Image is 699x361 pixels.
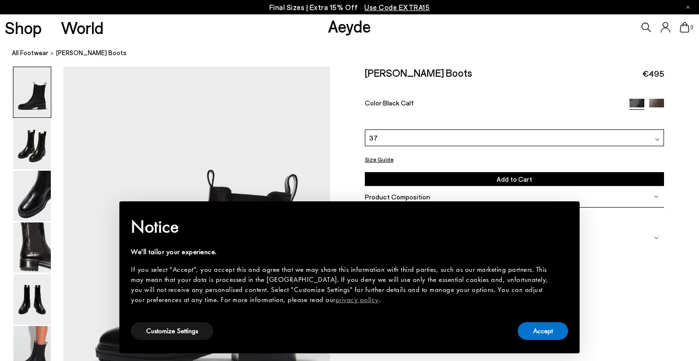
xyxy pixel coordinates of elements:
button: Size Guide [365,156,394,163]
div: We'll tailor your experience. [131,247,553,257]
img: svg%3E [654,235,659,240]
h2: Notice [131,214,553,239]
button: Close this notice [553,204,576,227]
img: Jack Chelsea Boots - Image 1 [13,67,51,117]
h2: [PERSON_NAME] Boots [365,67,472,79]
span: Navigate to /collections/ss25-final-sizes [364,3,430,12]
button: Add to Cart [365,172,664,186]
a: Shop [5,19,42,36]
span: Add to Cart [497,175,532,183]
span: €495 [642,68,664,80]
button: Accept [518,322,568,340]
button: Customize Settings [131,322,213,340]
a: All Footwear [12,48,48,58]
span: [PERSON_NAME] Boots [56,48,127,58]
a: privacy policy [336,295,379,304]
img: Jack Chelsea Boots - Image 2 [13,119,51,169]
span: Product Composition [365,193,430,201]
a: Aeyde [328,16,371,36]
a: World [61,19,104,36]
span: × [561,208,568,223]
p: Final Sizes | Extra 15% Off [269,1,430,13]
span: 37 [369,134,378,142]
nav: breadcrumb [12,40,699,67]
img: svg%3E [655,137,660,142]
span: Black Calf [383,99,414,107]
span: 0 [689,25,694,30]
a: 0 [680,22,689,33]
img: svg%3E [654,194,659,199]
img: Jack Chelsea Boots - Image 3 [13,171,51,221]
img: Jack Chelsea Boots - Image 4 [13,222,51,273]
img: Jack Chelsea Boots - Image 5 [13,274,51,325]
div: Color: [365,99,620,110]
div: If you select "Accept", you accept this and agree that we may share this information with third p... [131,265,553,305]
